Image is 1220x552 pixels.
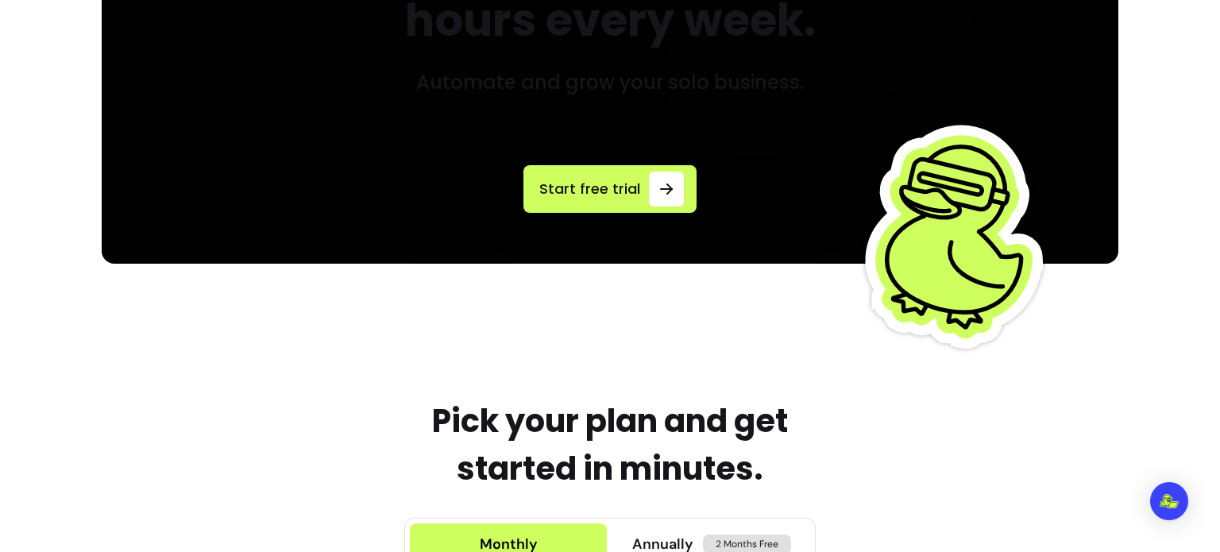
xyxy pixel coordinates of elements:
[387,397,833,492] h2: Pick your plan and get started in minutes.
[416,70,804,95] h3: Automate and grow your solo business.
[1150,482,1188,520] div: Open Intercom Messenger
[523,165,697,213] a: Start free trial
[536,178,643,200] span: Start free trial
